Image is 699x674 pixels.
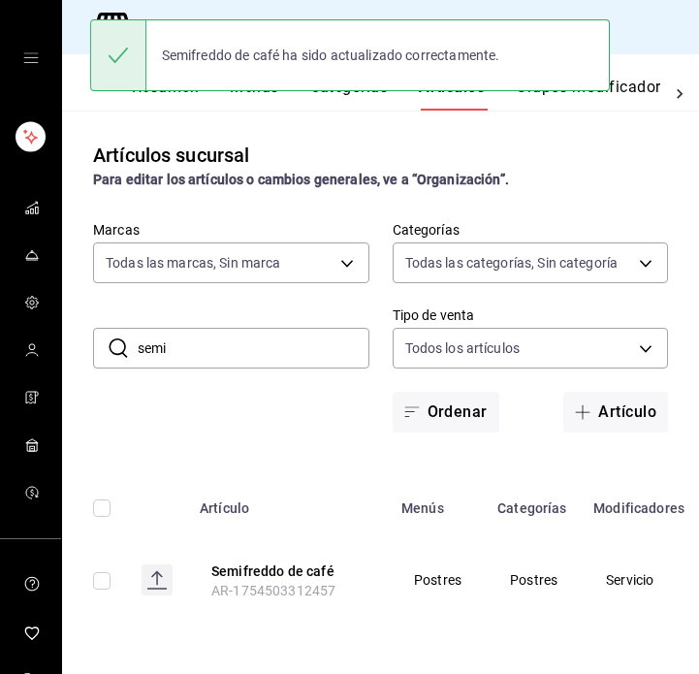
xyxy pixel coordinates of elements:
th: Menús [390,471,486,533]
span: AR-1754503312457 [211,583,335,598]
input: Buscar artículo [138,329,369,368]
th: Artículo [188,471,390,533]
div: Semifreddo de café ha sido actualizado correctamente. [146,34,516,77]
span: Postres [414,573,461,587]
span: Todas las categorías, Sin categoría [405,253,619,273]
span: Postres [510,573,557,587]
label: Categorías [393,223,669,237]
span: Servicio [606,573,672,587]
strong: Para editar los artículos o cambios generales, ve a “Organización”. [93,172,509,187]
button: Artículo [563,392,668,433]
label: Tipo de venta [393,308,669,322]
span: Todas las marcas, Sin marca [106,253,281,273]
button: open drawer [23,50,39,66]
button: Ordenar [393,392,499,433]
th: Modificadores [582,471,696,533]
span: Todos los artículos [405,338,521,358]
div: Artículos sucursal [93,141,249,170]
th: Categorías [486,471,582,533]
button: edit-product-location [211,562,366,581]
label: Marcas [93,223,369,237]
